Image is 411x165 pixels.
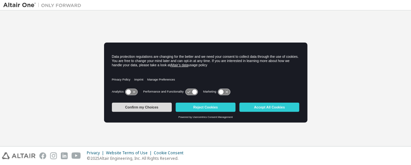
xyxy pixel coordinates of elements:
div: Cookie Consent [154,150,187,156]
img: Altair One [3,2,85,8]
img: facebook.svg [39,152,46,159]
img: youtube.svg [72,152,81,159]
p: © 2025 Altair Engineering, Inc. All Rights Reserved. [87,156,187,161]
img: linkedin.svg [61,152,68,159]
img: instagram.svg [50,152,57,159]
img: altair_logo.svg [2,152,35,159]
div: Privacy [87,150,106,156]
div: Website Terms of Use [106,150,154,156]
